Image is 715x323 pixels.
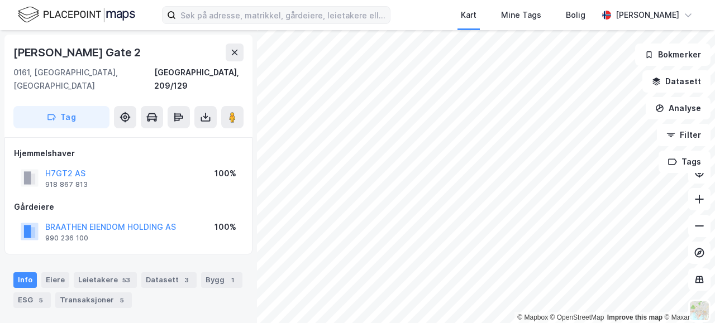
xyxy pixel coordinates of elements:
[517,314,548,321] a: Mapbox
[181,274,192,286] div: 3
[14,200,243,214] div: Gårdeiere
[45,234,88,243] div: 990 236 100
[13,272,37,288] div: Info
[41,272,69,288] div: Eiere
[659,269,715,323] iframe: Chat Widget
[13,292,51,308] div: ESG
[646,97,711,119] button: Analyse
[616,8,679,22] div: [PERSON_NAME]
[141,272,197,288] div: Datasett
[13,106,109,128] button: Tag
[45,180,88,189] div: 918 867 813
[55,292,132,308] div: Transaksjoner
[642,70,711,93] button: Datasett
[35,295,46,306] div: 5
[501,8,541,22] div: Mine Tags
[214,220,236,234] div: 100%
[227,274,238,286] div: 1
[659,151,711,173] button: Tags
[154,66,244,93] div: [GEOGRAPHIC_DATA], 209/129
[116,295,127,306] div: 5
[461,8,476,22] div: Kart
[657,124,711,146] button: Filter
[120,274,132,286] div: 53
[214,167,236,180] div: 100%
[566,8,585,22] div: Bolig
[13,44,143,61] div: [PERSON_NAME] Gate 2
[550,314,604,321] a: OpenStreetMap
[635,44,711,66] button: Bokmerker
[14,147,243,160] div: Hjemmelshaver
[659,269,715,323] div: Kontrollprogram for chat
[13,66,154,93] div: 0161, [GEOGRAPHIC_DATA], [GEOGRAPHIC_DATA]
[74,272,137,288] div: Leietakere
[176,7,390,23] input: Søk på adresse, matrikkel, gårdeiere, leietakere eller personer
[201,272,242,288] div: Bygg
[18,5,135,25] img: logo.f888ab2527a4732fd821a326f86c7f29.svg
[607,314,662,321] a: Improve this map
